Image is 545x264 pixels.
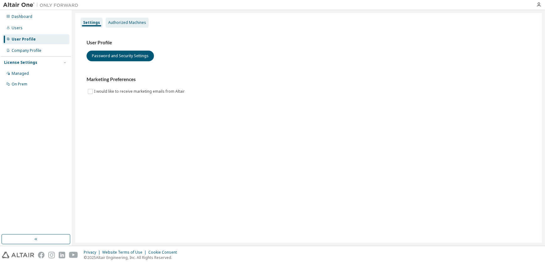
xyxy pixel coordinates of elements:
[84,255,181,260] p: © 2025 Altair Engineering, Inc. All Rights Reserved.
[12,25,23,30] div: Users
[12,82,27,87] div: On Prem
[12,71,29,76] div: Managed
[87,51,154,61] button: Password and Security Settings
[12,14,32,19] div: Dashboard
[38,252,45,258] img: facebook.svg
[108,20,146,25] div: Authorized Machines
[87,40,531,46] h3: User Profile
[4,60,37,65] div: License Settings
[12,37,36,42] div: User Profile
[102,250,148,255] div: Website Terms of Use
[87,76,531,83] h3: Marketing Preferences
[83,20,100,25] div: Settings
[59,252,65,258] img: linkedin.svg
[148,250,181,255] div: Cookie Consent
[3,2,82,8] img: Altair One
[2,252,34,258] img: altair_logo.svg
[69,252,78,258] img: youtube.svg
[94,88,186,95] label: I would like to receive marketing emails from Altair
[48,252,55,258] img: instagram.svg
[12,48,41,53] div: Company Profile
[84,250,102,255] div: Privacy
